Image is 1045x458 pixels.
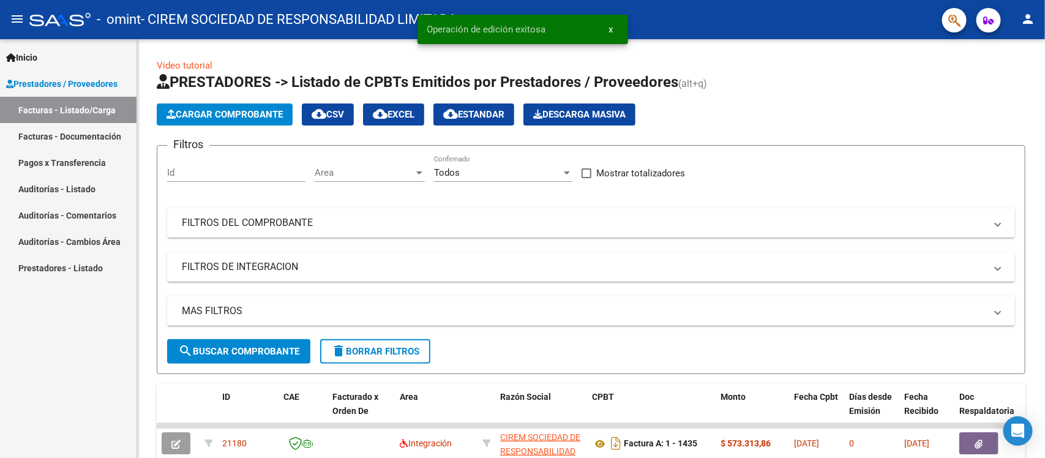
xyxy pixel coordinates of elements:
[395,384,478,438] datatable-header-cell: Area
[433,103,514,126] button: Estandar
[222,438,247,448] span: 21180
[434,167,460,178] span: Todos
[312,109,344,120] span: CSV
[6,51,37,64] span: Inicio
[10,12,24,26] mat-icon: menu
[495,384,587,438] datatable-header-cell: Razón Social
[400,438,452,448] span: Integración
[587,384,716,438] datatable-header-cell: CPBT
[157,103,293,126] button: Cargar Comprobante
[141,6,457,33] span: - CIREM SOCIEDAD DE RESPONSABILIDAD LIMITADA
[794,438,819,448] span: [DATE]
[716,384,789,438] datatable-header-cell: Monto
[624,439,697,449] strong: Factura A: 1 - 1435
[500,392,551,402] span: Razón Social
[904,392,938,416] span: Fecha Recibido
[279,384,328,438] datatable-header-cell: CAE
[312,107,326,121] mat-icon: cloud_download
[331,346,419,357] span: Borrar Filtros
[167,136,209,153] h3: Filtros
[400,392,418,402] span: Area
[302,103,354,126] button: CSV
[849,438,854,448] span: 0
[157,60,212,71] a: Video tutorial
[6,77,118,91] span: Prestadores / Proveedores
[844,384,899,438] datatable-header-cell: Días desde Emisión
[328,384,395,438] datatable-header-cell: Facturado x Orden De
[373,107,388,121] mat-icon: cloud_download
[1021,12,1035,26] mat-icon: person
[899,384,954,438] datatable-header-cell: Fecha Recibido
[331,343,346,358] mat-icon: delete
[167,339,310,364] button: Buscar Comprobante
[1003,416,1033,446] div: Open Intercom Messenger
[523,103,635,126] app-download-masive: Descarga masiva de comprobantes (adjuntos)
[332,392,378,416] span: Facturado x Orden De
[599,18,623,40] button: x
[523,103,635,126] button: Descarga Masiva
[167,252,1015,282] mat-expansion-panel-header: FILTROS DE INTEGRACION
[678,78,707,89] span: (alt+q)
[794,392,838,402] span: Fecha Cpbt
[320,339,430,364] button: Borrar Filtros
[954,384,1028,438] datatable-header-cell: Doc Respaldatoria
[157,73,678,91] span: PRESTADORES -> Listado de CPBTs Emitidos por Prestadores / Proveedores
[789,384,844,438] datatable-header-cell: Fecha Cpbt
[167,109,283,120] span: Cargar Comprobante
[500,430,582,456] div: 33714391289
[721,438,771,448] strong: $ 573.313,86
[609,24,613,35] span: x
[959,392,1014,416] span: Doc Respaldatoria
[97,6,141,33] span: - omint
[182,260,986,274] mat-panel-title: FILTROS DE INTEGRACION
[443,109,504,120] span: Estandar
[315,167,414,178] span: Area
[373,109,414,120] span: EXCEL
[596,166,685,181] span: Mostrar totalizadores
[167,208,1015,238] mat-expansion-panel-header: FILTROS DEL COMPROBANTE
[443,107,458,121] mat-icon: cloud_download
[608,434,624,453] i: Descargar documento
[167,296,1015,326] mat-expansion-panel-header: MAS FILTROS
[182,304,986,318] mat-panel-title: MAS FILTROS
[849,392,892,416] span: Días desde Emisión
[178,346,299,357] span: Buscar Comprobante
[427,23,546,36] span: Operación de edición exitosa
[178,343,193,358] mat-icon: search
[363,103,424,126] button: EXCEL
[217,384,279,438] datatable-header-cell: ID
[222,392,230,402] span: ID
[283,392,299,402] span: CAE
[721,392,746,402] span: Monto
[182,216,986,230] mat-panel-title: FILTROS DEL COMPROBANTE
[592,392,614,402] span: CPBT
[904,438,929,448] span: [DATE]
[533,109,626,120] span: Descarga Masiva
